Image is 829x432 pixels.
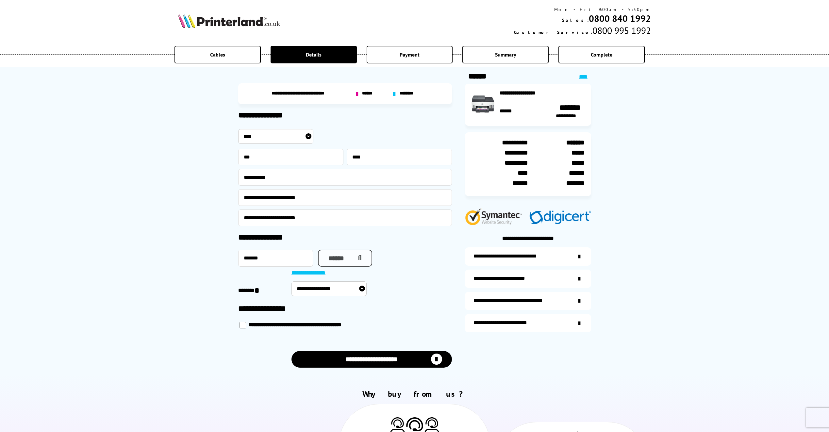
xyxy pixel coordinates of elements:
[514,29,592,35] span: Customer Service:
[465,247,591,266] a: additional-ink
[465,314,591,332] a: secure-website
[400,51,420,58] span: Payment
[465,270,591,288] a: items-arrive
[495,51,516,58] span: Summary
[465,292,591,310] a: additional-cables
[514,7,651,12] div: Mon - Fri 9:00am - 5:30pm
[592,25,651,37] span: 0800 995 1992
[589,12,651,25] a: 0800 840 1992
[178,389,651,399] h2: Why buy from us?
[306,51,322,58] span: Details
[591,51,612,58] span: Complete
[562,17,589,23] span: Sales:
[178,14,280,28] img: Printerland Logo
[210,51,225,58] span: Cables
